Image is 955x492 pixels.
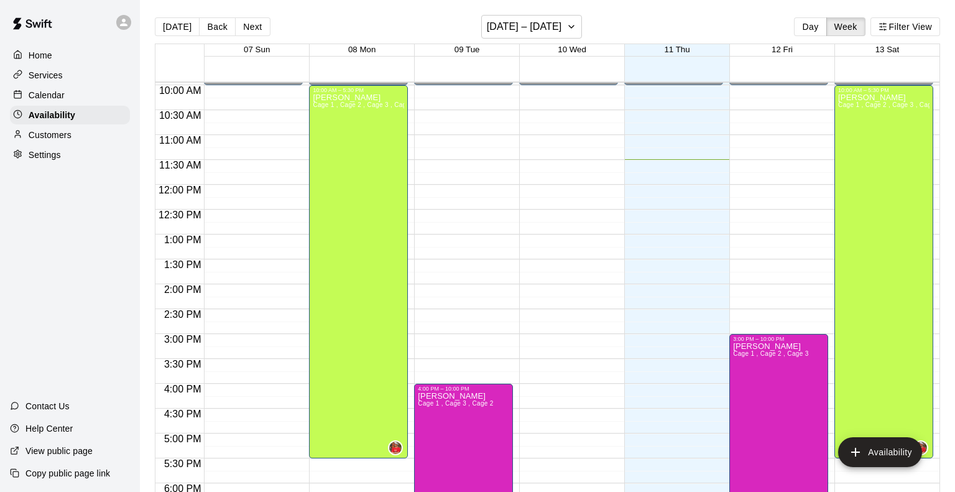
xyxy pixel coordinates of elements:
[10,66,130,85] a: Services
[10,146,130,164] a: Settings
[161,234,205,245] span: 1:00 PM
[29,149,61,161] p: Settings
[838,87,930,93] div: 10:00 AM – 5:30 PM
[161,334,205,345] span: 3:00 PM
[875,45,900,54] button: 13 Sat
[733,336,824,342] div: 3:00 PM – 10:00 PM
[156,110,205,121] span: 10:30 AM
[29,129,72,141] p: Customers
[487,18,562,35] h6: [DATE] – [DATE]
[29,89,65,101] p: Calendar
[161,434,205,444] span: 5:00 PM
[834,85,933,458] div: 10:00 AM – 5:30 PM: Available
[25,422,73,435] p: Help Center
[244,45,270,54] button: 07 Sun
[29,49,52,62] p: Home
[388,440,403,455] div: Keyara Brown
[199,17,236,36] button: Back
[155,185,204,195] span: 12:00 PM
[664,45,690,54] button: 11 Thu
[235,17,270,36] button: Next
[155,210,204,220] span: 12:30 PM
[156,85,205,96] span: 10:00 AM
[29,69,63,81] p: Services
[389,442,402,454] img: Keyara Brown
[772,45,793,54] button: 12 Fri
[454,45,480,54] button: 09 Tue
[161,284,205,295] span: 2:00 PM
[10,46,130,65] a: Home
[161,309,205,320] span: 2:30 PM
[733,350,808,357] span: Cage 1 , Cage 2 , Cage 3
[25,467,110,480] p: Copy public page link
[313,101,415,108] span: Cage 1 , Cage 2 , Cage 3 , Cage 4
[309,85,408,458] div: 10:00 AM – 5:30 PM: Available
[10,126,130,144] a: Customers
[161,259,205,270] span: 1:30 PM
[558,45,586,54] button: 10 Wed
[25,445,93,457] p: View public page
[10,106,130,124] a: Availability
[155,17,200,36] button: [DATE]
[838,437,922,467] button: add
[161,409,205,419] span: 4:30 PM
[826,17,865,36] button: Week
[10,86,130,104] a: Calendar
[29,109,75,121] p: Availability
[313,87,404,93] div: 10:00 AM – 5:30 PM
[161,359,205,369] span: 3:30 PM
[838,101,941,108] span: Cage 1 , Cage 2 , Cage 3 , Cage 4
[25,400,70,412] p: Contact Us
[870,17,940,36] button: Filter View
[794,17,826,36] button: Day
[418,400,493,407] span: Cage 1 , Cage 3 , Cage 2
[161,384,205,394] span: 4:00 PM
[418,386,509,392] div: 4:00 PM – 10:00 PM
[481,15,583,39] button: [DATE] – [DATE]
[348,45,376,54] button: 08 Mon
[156,135,205,146] span: 11:00 AM
[156,160,205,170] span: 11:30 AM
[161,458,205,469] span: 5:30 PM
